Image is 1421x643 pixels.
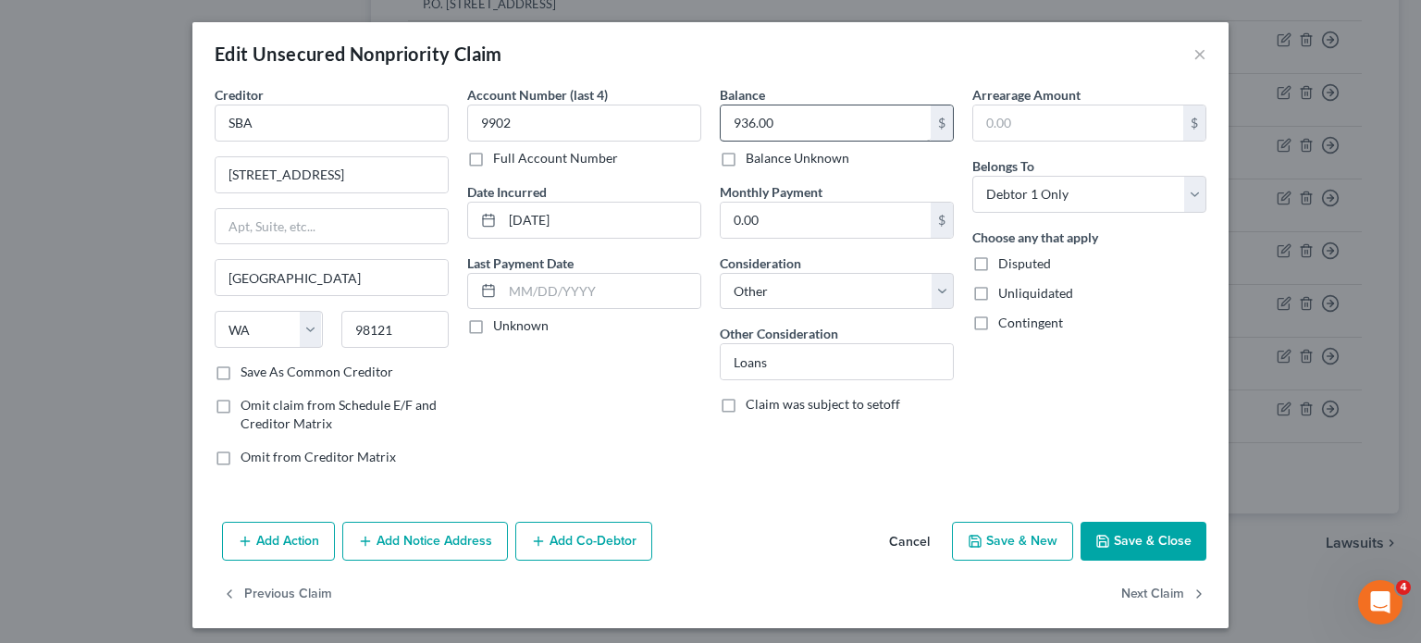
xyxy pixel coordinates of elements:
button: Previous Claim [222,575,332,614]
label: Date Incurred [467,182,547,202]
label: Consideration [720,253,801,273]
button: Add Notice Address [342,522,508,561]
button: Next Claim [1121,575,1206,614]
button: Save & New [952,522,1073,561]
input: 0.00 [973,105,1183,141]
button: × [1193,43,1206,65]
label: Balance Unknown [746,149,849,167]
input: Enter address... [216,157,448,192]
label: Other Consideration [720,324,838,343]
input: Enter zip... [341,311,450,348]
button: Save & Close [1081,522,1206,561]
input: 0.00 [721,105,931,141]
input: Apt, Suite, etc... [216,209,448,244]
span: Omit claim from Schedule E/F and Creditor Matrix [241,397,437,431]
div: $ [931,203,953,238]
input: 0.00 [721,203,931,238]
input: Search creditor by name... [215,105,449,142]
div: Edit Unsecured Nonpriority Claim [215,41,502,67]
iframe: Intercom live chat [1358,580,1402,624]
span: Belongs To [972,158,1034,174]
label: Account Number (last 4) [467,85,608,105]
input: Specify... [721,344,953,379]
button: Add Co-Debtor [515,522,652,561]
div: $ [931,105,953,141]
label: Unknown [493,316,549,335]
span: Omit from Creditor Matrix [241,449,396,464]
input: XXXX [467,105,701,142]
span: Creditor [215,87,264,103]
button: Cancel [874,524,945,561]
span: Contingent [998,315,1063,330]
input: MM/DD/YYYY [502,274,700,309]
label: Last Payment Date [467,253,574,273]
button: Add Action [222,522,335,561]
span: Disputed [998,255,1051,271]
span: Claim was subject to setoff [746,396,900,412]
div: $ [1183,105,1205,141]
label: Choose any that apply [972,228,1098,247]
label: Full Account Number [493,149,618,167]
input: MM/DD/YYYY [502,203,700,238]
span: Unliquidated [998,285,1073,301]
input: Enter city... [216,260,448,295]
label: Balance [720,85,765,105]
label: Arrearage Amount [972,85,1081,105]
label: Monthly Payment [720,182,822,202]
span: 4 [1396,580,1411,595]
label: Save As Common Creditor [241,363,393,381]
